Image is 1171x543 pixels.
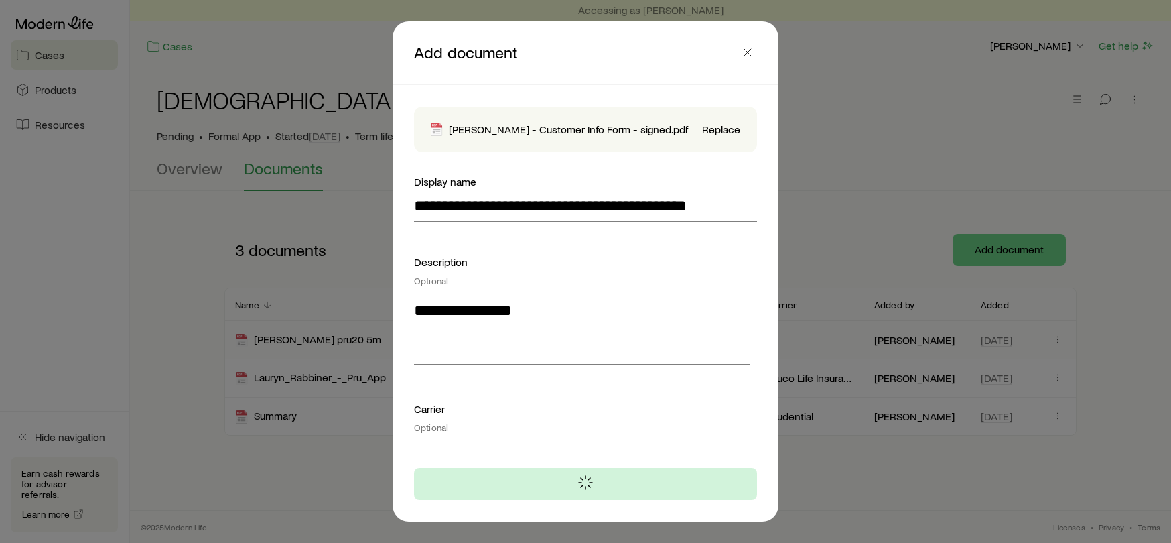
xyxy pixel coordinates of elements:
div: Optional [414,276,757,286]
div: Description [414,254,757,286]
p: Add document [414,43,738,63]
div: Optional [414,422,757,433]
div: Display name [414,174,757,190]
p: [PERSON_NAME] - Customer Info Form - signed.pdf [449,123,688,136]
div: Carrier [414,401,757,433]
button: Replace [701,123,741,136]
